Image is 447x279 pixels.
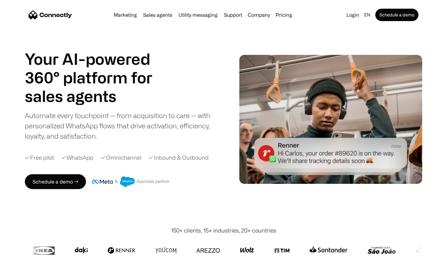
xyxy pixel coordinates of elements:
[25,50,168,87] h1: Your AI-powered 360° platform for
[6,268,37,277] aside: Language selected: English
[29,10,72,20] a: home
[101,153,141,162] div: ✓ Omnichannel
[25,87,168,105] h1: sales agents
[92,176,170,187] img: Meta and Salesforce business partner badge.
[61,153,93,162] div: ✓ WhatsApp
[141,12,175,17] a: Sales agents
[273,12,295,17] a: Pricing
[248,11,270,19] div: Company
[149,153,209,162] div: ✓ Inbound & Outbound
[364,11,370,19] div: en
[25,174,86,189] a: Schedule a demo →
[344,11,362,19] a: Login
[246,11,272,19] div: Company
[362,11,374,19] div: en
[375,9,418,21] a: Schedule a demo
[221,12,245,17] a: Support
[176,12,220,17] a: Utility messaging
[25,110,220,141] div: Automate every touchpoint — from acquisition to care — with personalized WhatsApp flows that driv...
[111,12,139,17] a: Marketing
[25,87,168,105] div: 1 of 4
[25,87,168,105] div: carousel
[25,153,54,162] div: ✓ Free pilot
[171,226,276,235] div: 150+ clients, 15+ industries, 20+ countries
[12,268,37,277] ul: Language list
